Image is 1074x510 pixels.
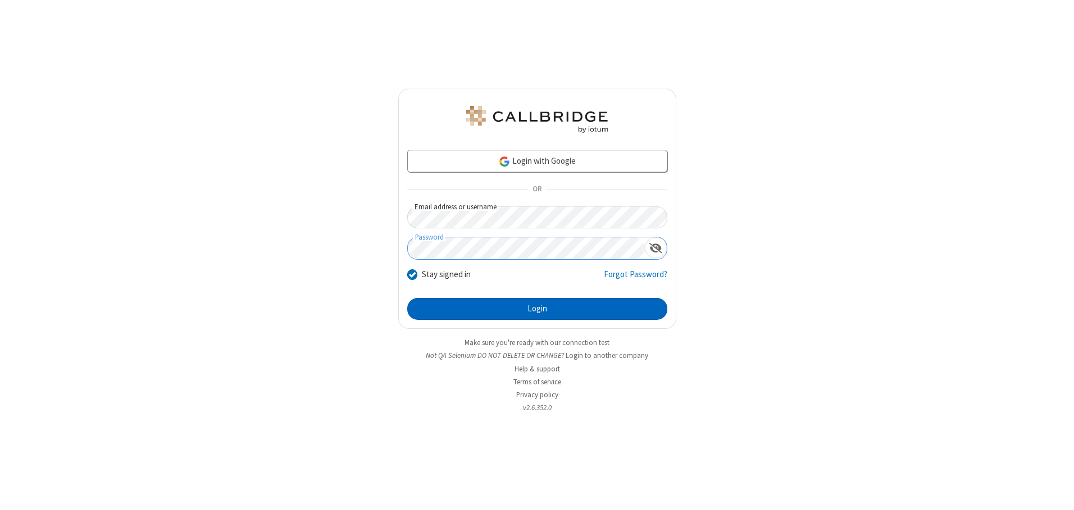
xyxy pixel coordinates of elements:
span: OR [528,182,546,197]
img: google-icon.png [498,155,511,168]
li: v2.6.352.0 [398,402,676,413]
li: Not QA Selenium DO NOT DELETE OR CHANGE? [398,350,676,361]
a: Make sure you're ready with our connection test [465,338,609,347]
a: Privacy policy [516,390,558,399]
button: Login [407,298,667,320]
a: Login with Google [407,150,667,172]
input: Email address or username [407,206,667,228]
a: Terms of service [513,377,561,387]
a: Help & support [515,364,560,374]
input: Password [408,237,645,259]
label: Stay signed in [422,268,471,281]
button: Login to another company [566,350,648,361]
a: Forgot Password? [604,268,667,290]
div: Show password [645,237,667,258]
img: QA Selenium DO NOT DELETE OR CHANGE [464,106,610,133]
